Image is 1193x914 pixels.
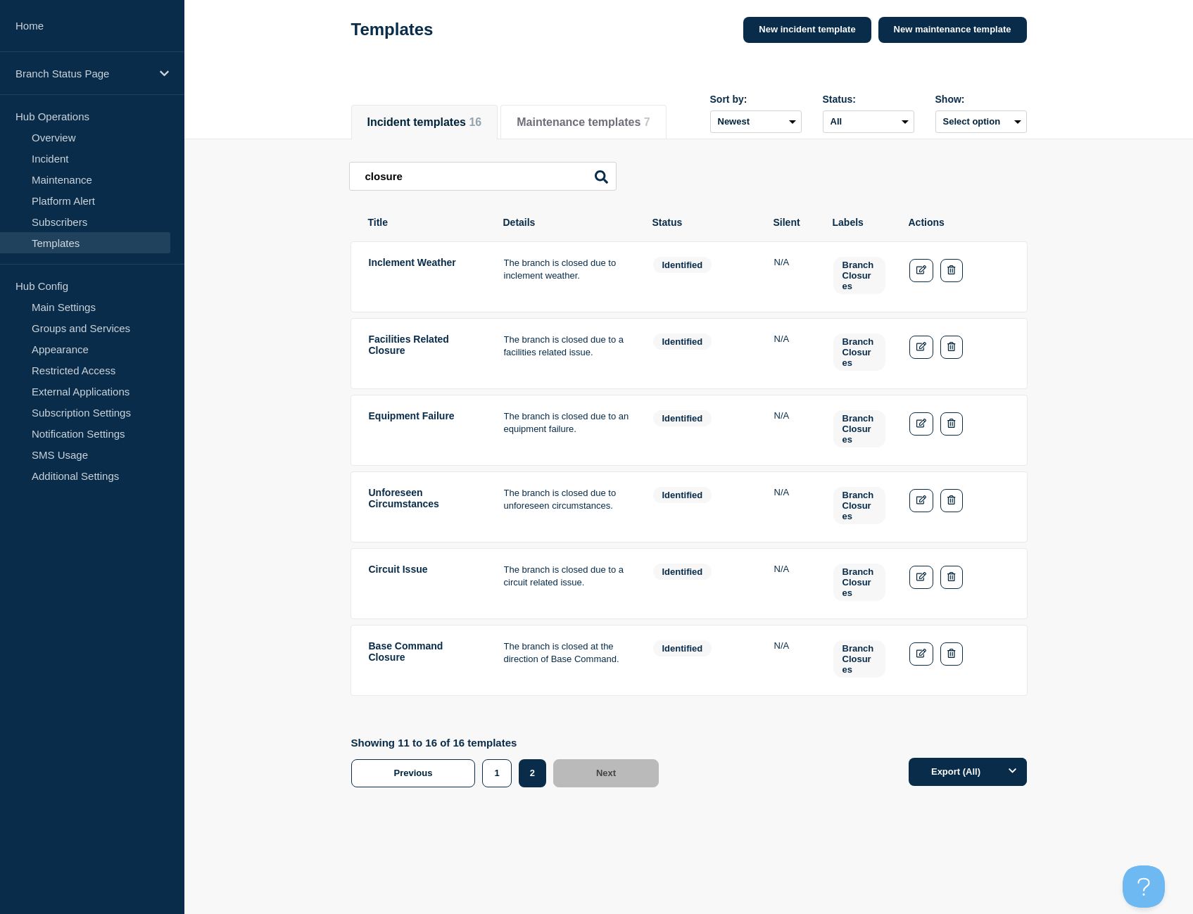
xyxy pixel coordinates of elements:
[653,640,712,656] span: identified
[652,256,751,298] td: Status: identified
[833,486,886,528] td: Labels: Branch Closures
[349,162,617,191] input: Search templates
[367,116,482,129] button: Incident templates 16
[940,489,962,512] button: Delete
[652,640,751,681] td: Status: identified
[469,116,481,128] span: 16
[940,412,962,436] button: Delete
[482,759,511,787] button: 1
[394,768,433,778] span: Previous
[909,256,1010,298] td: Actions: Edit Delete
[504,257,629,283] p: The branch is closed due to inclement weather.
[653,257,712,273] span: identified
[908,216,1009,229] th: Actions
[517,116,650,129] button: Maintenance templates 7
[774,486,810,528] td: Silent: N/A
[644,116,650,128] span: 7
[710,94,802,105] div: Sort by:
[368,256,481,298] td: Title: Inclement Weather
[909,758,1027,786] button: Export (All)
[774,256,810,298] td: Silent: N/A
[368,640,481,681] td: Title: Base Command Closure
[504,564,629,590] p: The branch is closed due to a circuit related issue.
[368,563,481,604] td: Title: Circuit Issue
[773,216,809,229] th: Silent
[652,563,751,604] td: Status: identified
[940,642,962,666] button: Delete
[909,642,934,666] a: Edit
[653,487,712,503] span: identified
[503,563,630,604] td: Details: The branch is closed due to a circuit related issue.<br/>
[774,333,810,374] td: Silent: N/A
[1123,865,1165,908] iframe: Help Scout Beacon - Open
[368,486,481,528] td: Title: Unforeseen Circumstances
[368,410,481,451] td: Title: Equipment Failure
[909,566,934,589] a: Edit
[351,20,434,39] h1: Templates
[774,410,810,451] td: Silent: N/A
[652,216,750,229] th: Status
[878,17,1027,43] a: New maintenance template
[503,640,630,681] td: Details: The branch is closed at the direction of Base Command.<br/>
[833,256,886,298] td: Labels: Branch Closures
[833,563,886,604] td: Labels: Branch Closures
[833,640,885,678] span: Branch Closures
[833,410,885,448] span: Branch Closures
[909,410,1010,451] td: Actions: Edit Delete
[833,564,885,601] span: Branch Closures
[909,563,1010,604] td: Actions: Edit Delete
[652,410,751,451] td: Status: identified
[504,487,629,513] p: The branch is closed due to unforeseen circumstances.
[503,410,630,451] td: Details: The branch is closed due to an equipment failure.<br/>
[503,216,629,229] th: Details
[833,640,886,681] td: Labels: Branch Closures
[940,336,962,359] button: Delete
[368,333,481,374] td: Title: Facilities Related Closure
[774,640,810,681] td: Silent: N/A
[833,334,885,371] span: Branch Closures
[653,410,712,426] span: identified
[909,640,1010,681] td: Actions: Edit Delete
[743,17,871,43] a: New incident template
[519,759,546,787] button: 2
[823,110,914,133] select: Status
[935,94,1027,105] div: Show:
[367,216,480,229] th: Title
[909,489,934,512] a: Edit
[833,487,885,524] span: Branch Closures
[503,256,630,298] td: Details: The branch is closed due to inclement weather. <br/>
[999,758,1027,786] button: Options
[909,333,1010,374] td: Actions: Edit Delete
[504,640,629,666] p: The branch is closed at the direction of Base Command.
[940,566,962,589] button: Delete
[833,333,886,374] td: Labels: Branch Closures
[833,257,885,294] span: Branch Closures
[909,336,934,359] a: Edit
[823,94,914,105] div: Status:
[833,410,886,451] td: Labels: Branch Closures
[652,333,751,374] td: Status: identified
[351,737,667,749] p: Showing 11 to 16 of 16 templates
[553,759,659,787] button: Next
[503,333,630,374] td: Details: The branch is closed due to a facilities related issue.<br/>
[596,768,616,778] span: Next
[653,564,712,580] span: identified
[935,110,1027,133] button: Select option
[909,412,934,436] a: Edit
[504,334,629,360] p: The branch is closed due to a facilities related issue.
[710,110,802,133] select: Sort by
[909,486,1010,528] td: Actions: Edit Delete
[652,486,751,528] td: Status: identified
[503,486,630,528] td: Details: The branch is closed due to unforeseen circumstances.<br/>
[15,68,151,80] p: Branch Status Page
[832,216,885,229] th: Labels
[351,759,476,787] button: Previous
[909,259,934,282] a: Edit
[940,259,962,282] button: Delete
[504,410,629,436] p: The branch is closed due to an equipment failure.
[653,334,712,350] span: identified
[774,563,810,604] td: Silent: N/A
